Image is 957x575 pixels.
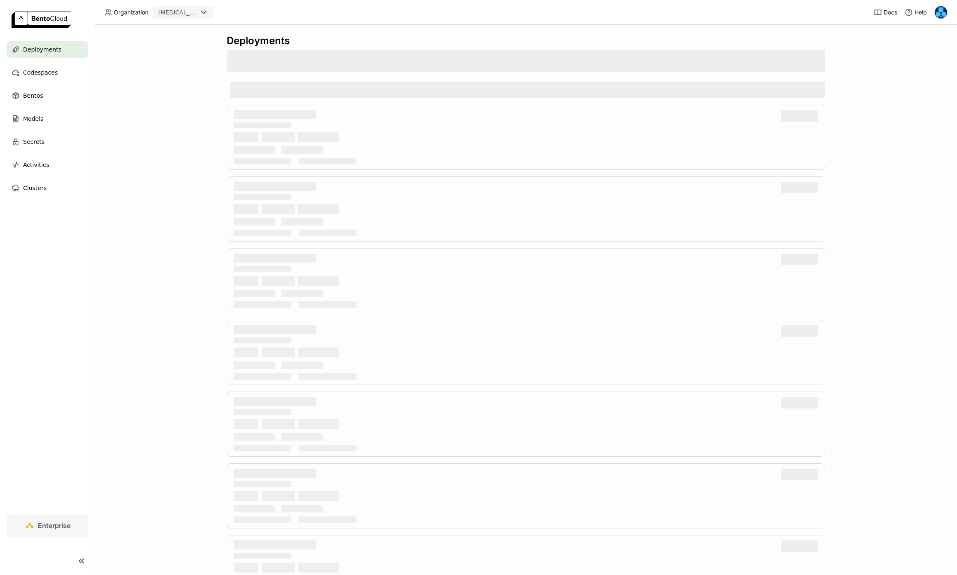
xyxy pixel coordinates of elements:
[7,157,88,173] a: Activities
[198,9,199,17] input: Selected revia.
[7,180,88,196] a: Clusters
[38,521,70,530] span: Enterprise
[114,9,148,16] span: Organization
[7,110,88,127] a: Models
[874,8,897,16] a: Docs
[23,91,43,101] span: Bentos
[23,160,49,170] span: Activities
[158,8,197,16] div: [MEDICAL_DATA]
[7,41,88,58] a: Deployments
[7,514,88,537] a: Enterprise
[905,8,927,16] div: Help
[23,183,47,193] span: Clusters
[227,35,825,47] div: Deployments
[23,68,58,77] span: Codespaces
[915,9,927,16] span: Help
[935,6,947,19] img: Yi Guo
[7,64,88,81] a: Codespaces
[7,87,88,104] a: Bentos
[23,137,45,147] span: Secrets
[884,9,897,16] span: Docs
[23,45,61,54] span: Deployments
[23,114,43,124] span: Models
[7,134,88,150] a: Secrets
[12,12,71,28] img: logo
